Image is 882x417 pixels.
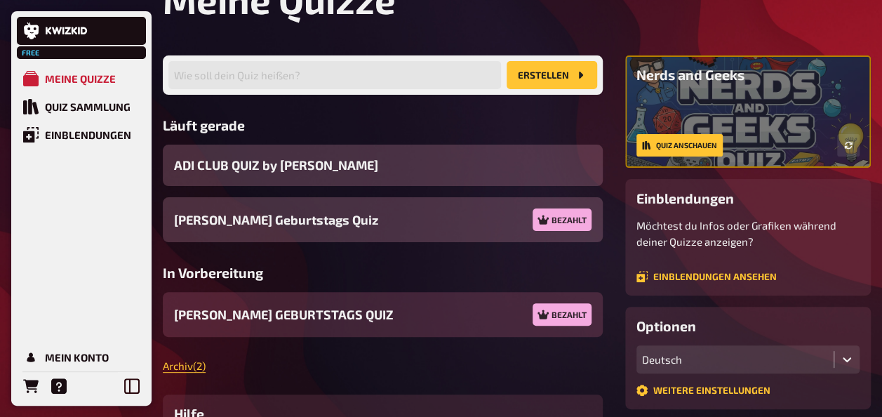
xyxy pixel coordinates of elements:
a: Mein Konto [17,343,146,371]
button: Erstellen [507,61,597,89]
a: [PERSON_NAME] Geburtstags QuizBezahlt [163,197,603,242]
span: [PERSON_NAME] GEBURTSTAGS QUIZ [174,305,394,324]
a: Bestellungen [17,372,45,400]
div: Meine Quizze [45,72,116,85]
a: Einblendungen [17,121,146,149]
a: Archiv(2) [163,359,206,372]
span: ADI CLUB QUIZ by [PERSON_NAME] [174,156,378,175]
a: Hilfe [45,372,73,400]
h3: Einblendungen [636,190,860,206]
input: Wie soll dein Quiz heißen? [168,61,501,89]
p: Möchtest du Infos oder Grafiken während deiner Quizze anzeigen? [636,218,860,249]
a: Einblendungen ansehen [636,271,777,282]
span: [PERSON_NAME] Geburtstags Quiz [174,211,378,230]
div: Mein Konto [45,351,109,364]
a: Quiz anschauen [636,134,723,157]
h3: Optionen [636,318,860,334]
div: Einblendungen [45,128,131,141]
h3: In Vorbereitung [163,265,603,281]
h3: Läuft gerade [163,117,603,133]
a: ADI CLUB QUIZ by [PERSON_NAME] [163,145,603,186]
a: [PERSON_NAME] GEBURTSTAGS QUIZBezahlt [163,292,603,337]
a: Meine Quizze [17,65,146,93]
a: Quiz Sammlung [17,93,146,121]
div: Bezahlt [533,303,592,326]
span: Free [18,48,44,57]
a: Weitere Einstellungen [636,385,770,396]
div: Deutsch [642,353,828,366]
h3: Nerds and Geeks [636,67,860,83]
div: Bezahlt [533,208,592,231]
div: Quiz Sammlung [45,100,131,113]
